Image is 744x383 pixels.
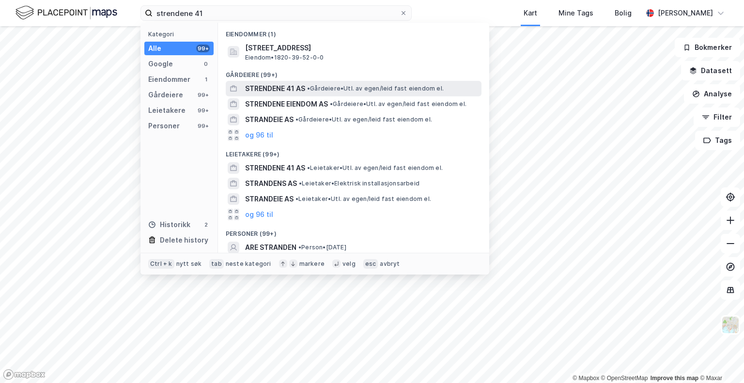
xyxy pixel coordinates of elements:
span: [STREET_ADDRESS] [245,42,478,54]
span: Leietaker • Utl. av egen/leid fast eiendom el. [307,164,443,172]
button: og 96 til [245,209,273,220]
span: STRANDEIE AS [245,193,294,205]
div: 99+ [196,107,210,114]
a: Mapbox homepage [3,369,46,380]
span: • [295,116,298,123]
div: Google [148,58,173,70]
div: Bolig [615,7,632,19]
div: Mine Tags [558,7,593,19]
input: Søk på adresse, matrikkel, gårdeiere, leietakere eller personer [153,6,400,20]
div: Personer [148,120,180,132]
span: STRENDENE 41 AS [245,83,305,94]
div: Eiendommer [148,74,190,85]
span: Person • [DATE] [298,244,346,251]
div: markere [299,260,325,268]
div: Leietakere (99+) [218,143,489,160]
span: Leietaker • Elektrisk installasjonsarbeid [299,180,419,187]
div: tab [209,259,224,269]
img: logo.f888ab2527a4732fd821a326f86c7f29.svg [15,4,117,21]
button: Bokmerker [675,38,740,57]
div: Kategori [148,31,214,38]
span: STRENDENE 41 AS [245,162,305,174]
button: Analyse [684,84,740,104]
span: STRENDENE EIENDOM AS [245,98,328,110]
div: Kart [524,7,537,19]
div: avbryt [380,260,400,268]
div: 99+ [196,45,210,52]
div: [PERSON_NAME] [658,7,713,19]
span: • [307,85,310,92]
iframe: Chat Widget [696,337,744,383]
div: 99+ [196,91,210,99]
span: Gårdeiere • Utl. av egen/leid fast eiendom el. [330,100,466,108]
div: 99+ [196,122,210,130]
button: Tags [695,131,740,150]
span: • [295,195,298,202]
span: STRANDEIE AS [245,114,294,125]
div: esc [363,259,378,269]
div: velg [342,260,356,268]
div: Gårdeiere (99+) [218,63,489,81]
a: Improve this map [651,375,698,382]
img: Z [721,316,740,334]
span: • [298,244,301,251]
div: Historikk [148,219,190,230]
div: Eiendommer (1) [218,23,489,40]
div: Leietakere [148,105,186,116]
div: Ctrl + k [148,259,174,269]
div: 0 [202,60,210,68]
span: • [299,180,302,187]
div: 2 [202,221,210,229]
span: STRANDENS AS [245,178,297,189]
span: Gårdeiere • Utl. av egen/leid fast eiendom el. [295,116,432,123]
a: OpenStreetMap [601,375,648,382]
span: Gårdeiere • Utl. av egen/leid fast eiendom el. [307,85,444,92]
div: Delete history [160,234,208,246]
span: ARE STRANDEN [245,242,296,253]
div: Gårdeiere [148,89,183,101]
span: • [307,164,310,171]
span: Leietaker • Utl. av egen/leid fast eiendom el. [295,195,431,203]
div: 1 [202,76,210,83]
span: Eiendom • 1820-39-52-0-0 [245,54,324,61]
div: Personer (99+) [218,222,489,240]
button: Datasett [681,61,740,80]
div: neste kategori [226,260,271,268]
div: Alle [148,43,161,54]
span: • [330,100,333,107]
button: Filter [694,107,740,127]
button: og 96 til [245,129,273,141]
div: nytt søk [176,260,202,268]
a: Mapbox [573,375,599,382]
